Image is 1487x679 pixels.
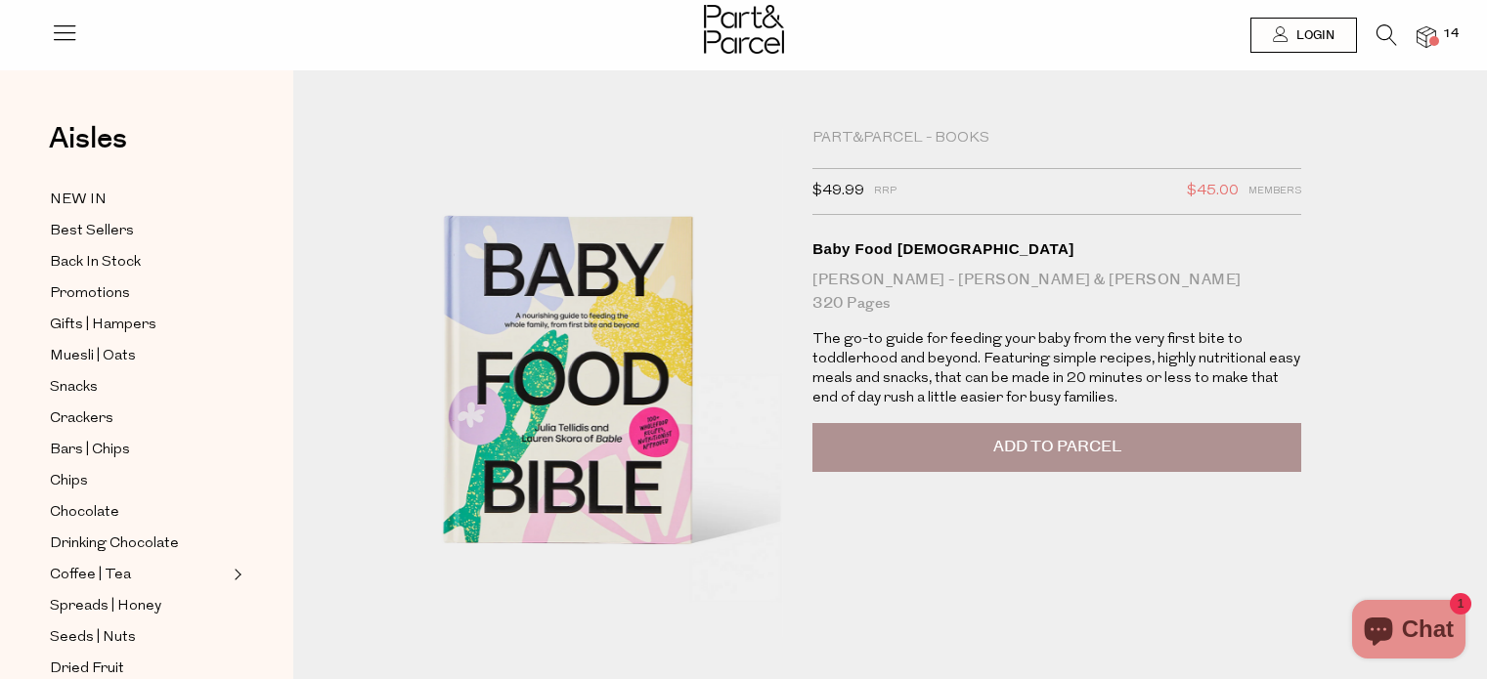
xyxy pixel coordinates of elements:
button: Add to Parcel [812,423,1301,472]
div: Baby Food [DEMOGRAPHIC_DATA] [812,239,1301,259]
a: Chips [50,469,228,493]
button: Expand/Collapse Coffee | Tea [229,563,242,586]
span: Drinking Chocolate [50,532,179,556]
img: Part&Parcel [704,5,784,54]
p: The go-to guide for feeding your baby from the very first bite to toddlerhood and beyond. Featuri... [812,330,1301,408]
a: Snacks [50,375,228,400]
a: Chocolate [50,500,228,525]
div: Part&Parcel - Books [812,129,1301,149]
img: Baby Food Bible [352,129,783,637]
span: Members [1248,179,1301,204]
span: Aisles [49,117,127,160]
span: Add to Parcel [993,436,1121,458]
a: Best Sellers [50,219,228,243]
span: Snacks [50,376,98,400]
span: 14 [1438,25,1464,43]
span: Seeds | Nuts [50,626,136,650]
span: Chips [50,470,88,493]
a: Spreads | Honey [50,594,228,618]
div: [PERSON_NAME] - [PERSON_NAME] & [PERSON_NAME] 320 pages [812,269,1301,316]
span: NEW IN [50,189,107,212]
span: Best Sellers [50,220,134,243]
span: $49.99 [812,179,864,204]
a: Drinking Chocolate [50,531,228,556]
span: Back In Stock [50,251,141,275]
a: Crackers [50,406,228,431]
span: Spreads | Honey [50,595,161,618]
span: Muesli | Oats [50,345,136,368]
span: Promotions [50,282,130,306]
span: RRP [874,179,897,204]
a: 14 [1417,26,1436,47]
a: Back In Stock [50,250,228,275]
span: Bars | Chips [50,439,130,462]
inbox-online-store-chat: Shopify online store chat [1346,600,1471,663]
a: Aisles [49,124,127,173]
a: NEW IN [50,188,228,212]
a: Login [1250,18,1357,53]
span: $45.00 [1187,179,1239,204]
a: Promotions [50,281,228,306]
a: Gifts | Hampers [50,313,228,337]
a: Seeds | Nuts [50,625,228,650]
span: Gifts | Hampers [50,314,156,337]
span: Crackers [50,407,113,431]
a: Coffee | Tea [50,563,228,587]
a: Bars | Chips [50,438,228,462]
span: Login [1291,27,1334,44]
span: Coffee | Tea [50,564,131,587]
span: Chocolate [50,501,119,525]
a: Muesli | Oats [50,344,228,368]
